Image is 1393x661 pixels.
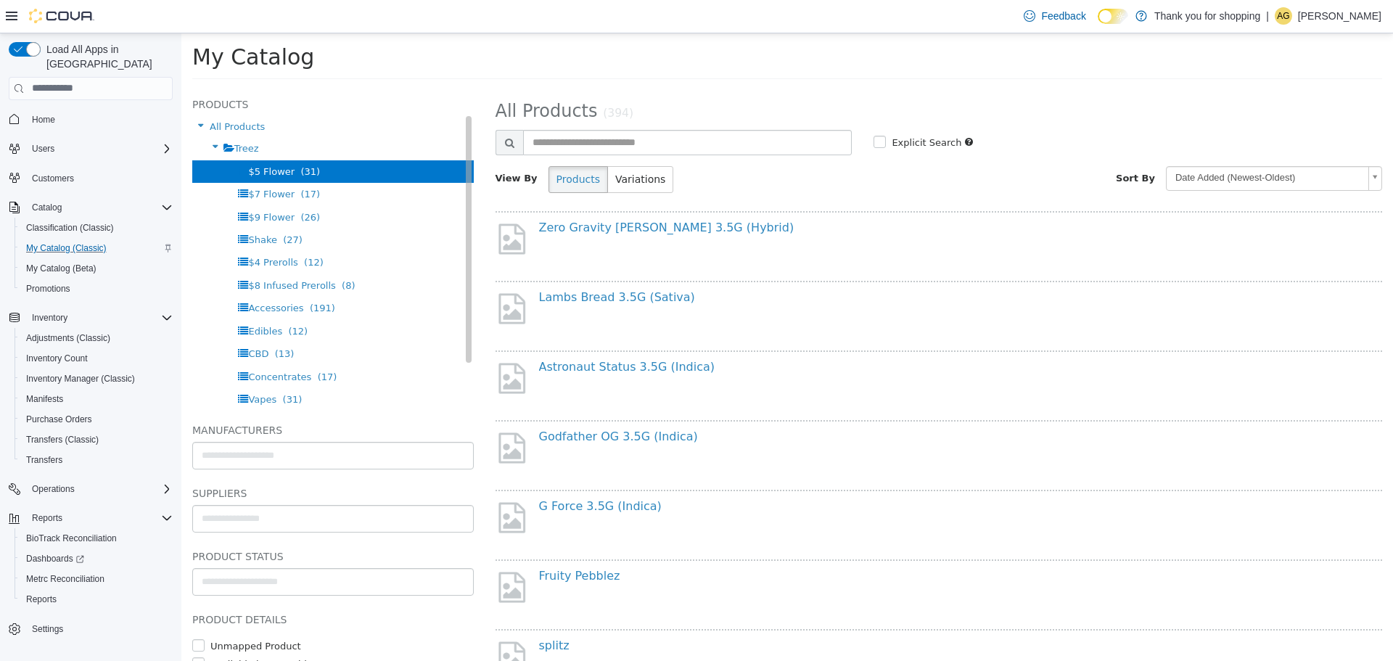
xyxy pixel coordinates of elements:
img: missing-image.png [314,467,347,502]
span: Operations [26,480,173,498]
a: Zero Gravity [PERSON_NAME] 3.5G (Hybrid) [358,187,613,201]
button: Operations [26,480,81,498]
a: Purchase Orders [20,411,98,428]
span: AG [1277,7,1289,25]
span: Edibles [67,292,101,303]
span: Customers [32,173,74,184]
button: Reports [26,509,68,527]
img: missing-image.png [314,397,347,432]
span: Inventory [26,309,173,327]
span: (27) [102,201,121,212]
img: missing-image.png [314,258,347,293]
button: Reports [15,589,178,609]
span: My Catalog (Beta) [26,263,96,274]
button: Settings [3,618,178,639]
img: missing-image.png [314,536,347,572]
button: BioTrack Reconciliation [15,528,178,549]
a: Lambs Bread 3.5G (Sativa) [358,257,514,271]
button: Transfers (Classic) [15,430,178,450]
span: Inventory Manager (Classic) [20,370,173,387]
a: Inventory Count [20,350,94,367]
span: Users [26,140,173,157]
span: Catalog [32,202,62,213]
img: Cova [29,9,94,23]
span: Inventory [32,312,67,324]
label: Unmapped Product [25,606,120,620]
span: (31) [119,133,139,144]
span: Catalog [26,199,173,216]
span: (12) [123,223,142,234]
span: Manifests [20,390,173,408]
span: Customers [26,169,173,187]
button: Inventory Manager (Classic) [15,369,178,389]
span: My Catalog (Classic) [20,239,173,257]
button: Inventory [3,308,178,328]
img: missing-image.png [314,327,347,363]
button: Home [3,109,178,130]
img: missing-image.png [314,606,347,641]
button: My Catalog (Classic) [15,238,178,258]
h5: Suppliers [11,451,292,469]
a: Dashboards [20,550,90,567]
a: Manifests [20,390,69,408]
span: $9 Flower [67,178,113,189]
span: Promotions [26,283,70,295]
span: All Products [314,67,416,88]
button: Manifests [15,389,178,409]
div: Alejandro Gomez [1275,7,1292,25]
span: Treez [53,110,78,120]
a: Adjustments (Classic) [20,329,116,347]
span: Adjustments (Classic) [26,332,110,344]
span: (8) [160,247,173,258]
p: [PERSON_NAME] [1298,7,1381,25]
a: Reports [20,591,62,608]
a: Promotions [20,280,76,297]
button: Purchase Orders [15,409,178,430]
a: Date Added (Newest-Oldest) [985,133,1201,157]
span: Home [32,114,55,126]
button: Promotions [15,279,178,299]
span: $8 Infused Prerolls [67,247,154,258]
span: Home [26,110,173,128]
span: My Catalog [11,11,133,36]
button: Transfers [15,450,178,470]
span: Load All Apps in [GEOGRAPHIC_DATA] [41,42,173,71]
span: Purchase Orders [26,414,92,425]
a: Settings [26,620,69,638]
h5: Product Details [11,578,292,595]
span: (17) [136,338,156,349]
span: Reports [26,594,57,605]
span: Reports [20,591,173,608]
a: Transfers [20,451,68,469]
a: Customers [26,170,80,187]
button: Reports [3,508,178,528]
a: BioTrack Reconciliation [20,530,123,547]
h5: Product Status [11,514,292,532]
a: Godfather OG 3.5G (Indica) [358,396,517,410]
span: Metrc Reconciliation [20,570,173,588]
span: Transfers (Classic) [20,431,173,448]
a: Dashboards [15,549,178,569]
button: Catalog [26,199,67,216]
span: My Catalog (Beta) [20,260,173,277]
span: (12) [107,292,126,303]
button: Catalog [3,197,178,218]
label: Explicit Search [707,102,780,117]
button: Metrc Reconciliation [15,569,178,589]
span: Classification (Classic) [26,222,114,234]
span: My Catalog (Classic) [26,242,107,254]
a: Fruity Pebblez [358,535,439,549]
span: Dashboards [26,553,84,564]
a: Home [26,111,61,128]
span: BioTrack Reconciliation [26,533,117,544]
a: Classification (Classic) [20,219,120,237]
span: Dashboards [20,550,173,567]
span: Feedback [1041,9,1085,23]
span: Reports [26,509,173,527]
span: Concentrates [67,338,130,349]
a: My Catalog (Classic) [20,239,112,257]
p: | [1266,7,1269,25]
span: Transfers [26,454,62,466]
button: Customers [3,168,178,189]
img: missing-image.png [314,188,347,223]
